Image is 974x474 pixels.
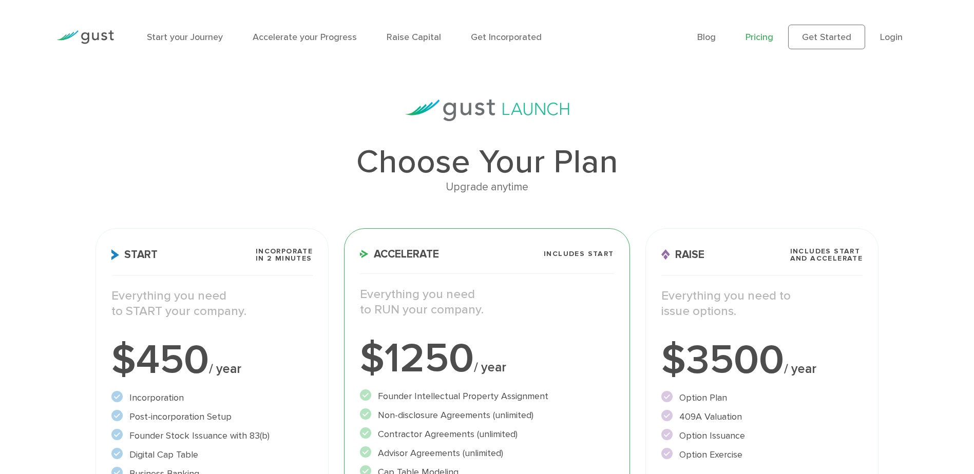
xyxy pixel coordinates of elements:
[111,249,158,260] span: Start
[360,408,614,422] li: Non-disclosure Agreements (unlimited)
[111,288,313,319] p: Everything you need to START your company.
[360,249,439,260] span: Accelerate
[111,340,313,381] div: $450
[661,391,863,405] li: Option Plan
[661,288,863,319] p: Everything you need to issue options.
[360,389,614,403] li: Founder Intellectual Property Assignment
[474,360,506,375] span: / year
[661,429,863,443] li: Option Issuance
[111,249,119,260] img: Start Icon X2
[661,340,863,381] div: $3500
[784,361,816,377] span: / year
[697,32,716,43] a: Blog
[360,250,369,258] img: Accelerate Icon
[661,410,863,424] li: 409A Valuation
[360,446,614,460] li: Advisor Agreements (unlimited)
[544,250,614,258] span: Includes START
[147,32,223,43] a: Start your Journey
[256,248,313,262] span: Incorporate in 2 Minutes
[111,429,313,443] li: Founder Stock Issuance with 83(b)
[111,391,313,405] li: Incorporation
[56,30,114,44] img: Gust Logo
[360,287,614,318] p: Everything you need to RUN your company.
[661,448,863,462] li: Option Exercise
[111,448,313,462] li: Digital Cap Table
[209,361,241,377] span: / year
[405,100,569,121] img: gust-launch-logos.svg
[661,249,670,260] img: Raise Icon
[96,146,879,179] h1: Choose Your Plan
[471,32,542,43] a: Get Incorporated
[880,32,903,43] a: Login
[788,25,865,49] a: Get Started
[96,179,879,196] div: Upgrade anytime
[253,32,357,43] a: Accelerate your Progress
[661,249,704,260] span: Raise
[387,32,441,43] a: Raise Capital
[790,248,863,262] span: Includes START and ACCELERATE
[360,427,614,441] li: Contractor Agreements (unlimited)
[111,410,313,424] li: Post-incorporation Setup
[360,338,614,379] div: $1250
[746,32,773,43] a: Pricing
